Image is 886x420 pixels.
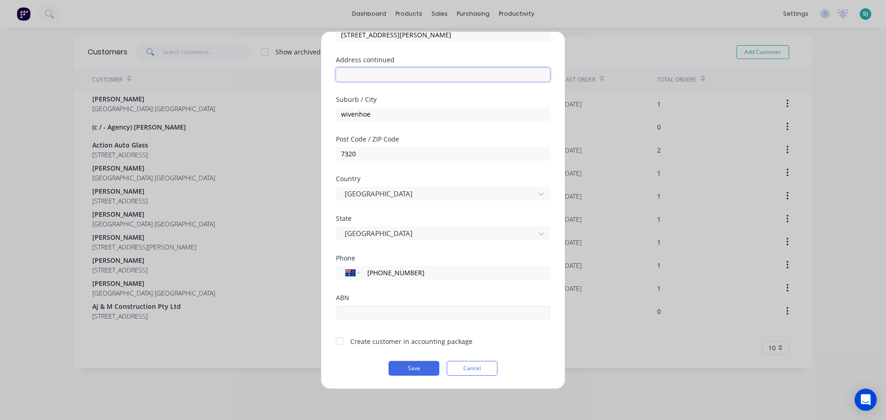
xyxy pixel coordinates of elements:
[447,361,497,375] button: Cancel
[336,96,550,102] div: Suburb / City
[855,389,877,411] div: Open Intercom Messenger
[350,336,473,346] div: Create customer in accounting package
[389,361,439,375] button: Save
[336,254,550,261] div: Phone
[336,294,550,301] div: ABN
[336,215,550,221] div: State
[336,175,550,182] div: Country
[336,56,550,63] div: Address continued
[336,136,550,142] div: Post Code / ZIP Code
